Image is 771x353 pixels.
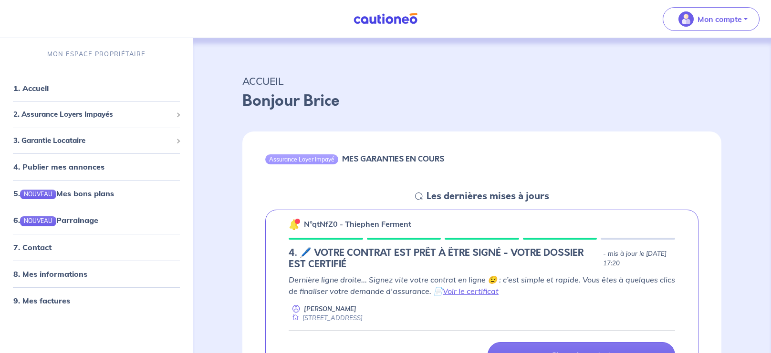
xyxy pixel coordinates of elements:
[427,191,549,202] h5: Les dernières mises à jours
[4,131,189,150] div: 3. Garantie Locataire
[350,13,421,25] img: Cautioneo
[289,247,599,270] h5: 4. 🖊️ VOTRE CONTRAT EST PRÊT À ÊTRE SIGNÉ - VOTRE DOSSIER EST CERTIFIÉ
[4,105,189,124] div: 2. Assurance Loyers Impayés
[304,218,411,230] p: n°qtNfZ0 - Thiephen Ferment
[13,296,70,305] a: 9. Mes factures
[443,286,499,296] a: Voir le certificat
[4,211,189,230] div: 6.NOUVEAUParrainage
[13,135,172,146] span: 3. Garantie Locataire
[289,313,363,323] div: [STREET_ADDRESS]
[13,162,104,171] a: 4. Publier mes annonces
[698,13,742,25] p: Mon compte
[603,249,675,268] p: - mis à jour le [DATE] 17:20
[13,269,87,279] a: 8. Mes informations
[4,184,189,203] div: 5.NOUVEAUMes bons plans
[289,274,675,297] p: Dernière ligne droite... Signez vite votre contrat en ligne 😉 : c’est simple et rapide. Vous êtes...
[13,215,98,225] a: 6.NOUVEAUParrainage
[13,242,52,252] a: 7. Contact
[242,90,721,112] p: Bonjour Brice
[265,154,338,164] div: Assurance Loyer Impayé
[678,11,694,27] img: illu_account_valid_menu.svg
[47,50,146,59] p: MON ESPACE PROPRIÉTAIRE
[13,189,114,198] a: 5.NOUVEAUMes bons plans
[289,219,300,230] img: 🔔
[13,83,49,93] a: 1. Accueil
[4,79,189,98] div: 1. Accueil
[4,238,189,257] div: 7. Contact
[4,157,189,176] div: 4. Publier mes annonces
[663,7,760,31] button: illu_account_valid_menu.svgMon compte
[242,72,721,90] p: ACCUEIL
[304,304,356,313] p: [PERSON_NAME]
[13,109,172,120] span: 2. Assurance Loyers Impayés
[4,291,189,310] div: 9. Mes factures
[4,264,189,283] div: 8. Mes informations
[342,154,444,163] h6: MES GARANTIES EN COURS
[289,247,675,270] div: state: SIGNING-CONTRACT-IN-PROGRESS, Context: NEW,CHOOSE-CERTIFICATE,ALONE,LESSOR-DOCUMENTS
